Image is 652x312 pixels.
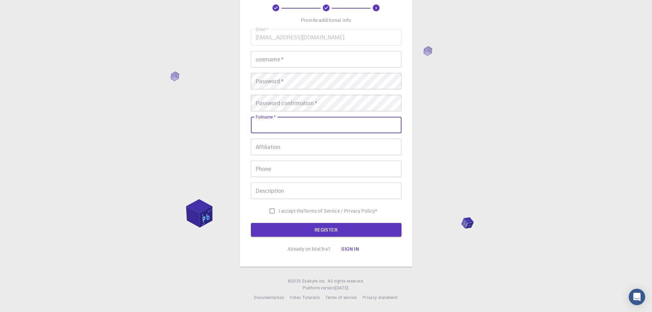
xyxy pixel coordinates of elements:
a: Terms of Service / Privacy Policy* [304,208,377,214]
span: © 2025 [288,278,302,285]
span: Video Tutorials [290,295,320,300]
label: Email [256,26,269,32]
div: Open Intercom Messenger [629,289,645,305]
a: Video Tutorials [290,294,320,301]
span: [DATE] . [335,285,349,290]
span: I accept the [279,208,304,214]
a: Privacy statement [362,294,398,301]
span: Documentation [254,295,284,300]
a: Terms of service [325,294,357,301]
p: Provide additional info [301,17,351,24]
span: All rights reserved. [328,278,364,285]
a: [DATE]. [335,285,349,291]
span: Privacy statement [362,295,398,300]
button: Sign in [336,242,365,256]
span: Terms of service [325,295,357,300]
button: REGISTER [251,223,401,237]
label: Fullname [256,114,276,120]
p: Terms of Service / Privacy Policy * [304,208,377,214]
a: Exabyte Inc. [302,278,326,285]
span: Exabyte Inc. [302,278,326,284]
text: 3 [375,5,377,10]
span: Platform version [303,285,335,291]
p: Already on Mat3ra? [287,246,331,252]
a: Documentation [254,294,284,301]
